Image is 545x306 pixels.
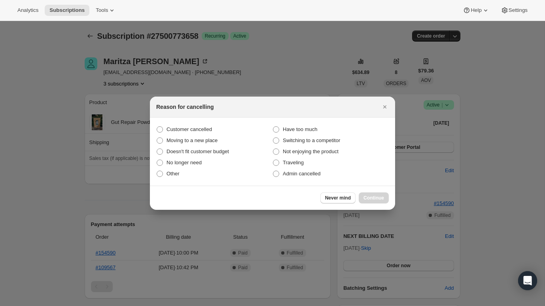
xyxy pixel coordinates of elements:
[91,5,121,16] button: Tools
[518,271,537,290] div: Open Intercom Messenger
[167,126,212,132] span: Customer cancelled
[17,7,38,13] span: Analytics
[283,148,339,154] span: Not enjoying the product
[283,160,304,165] span: Traveling
[283,126,317,132] span: Have too much
[167,171,180,177] span: Other
[471,7,481,13] span: Help
[49,7,85,13] span: Subscriptions
[509,7,528,13] span: Settings
[283,137,340,143] span: Switching to a competitor
[156,103,214,111] h2: Reason for cancelling
[13,5,43,16] button: Analytics
[379,101,390,112] button: Close
[96,7,108,13] span: Tools
[283,171,320,177] span: Admin cancelled
[496,5,532,16] button: Settings
[320,192,356,203] button: Never mind
[167,160,202,165] span: No longer need
[167,137,218,143] span: Moving to a new place
[325,195,351,201] span: Never mind
[45,5,89,16] button: Subscriptions
[458,5,494,16] button: Help
[167,148,229,154] span: Doesn't fit customer budget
